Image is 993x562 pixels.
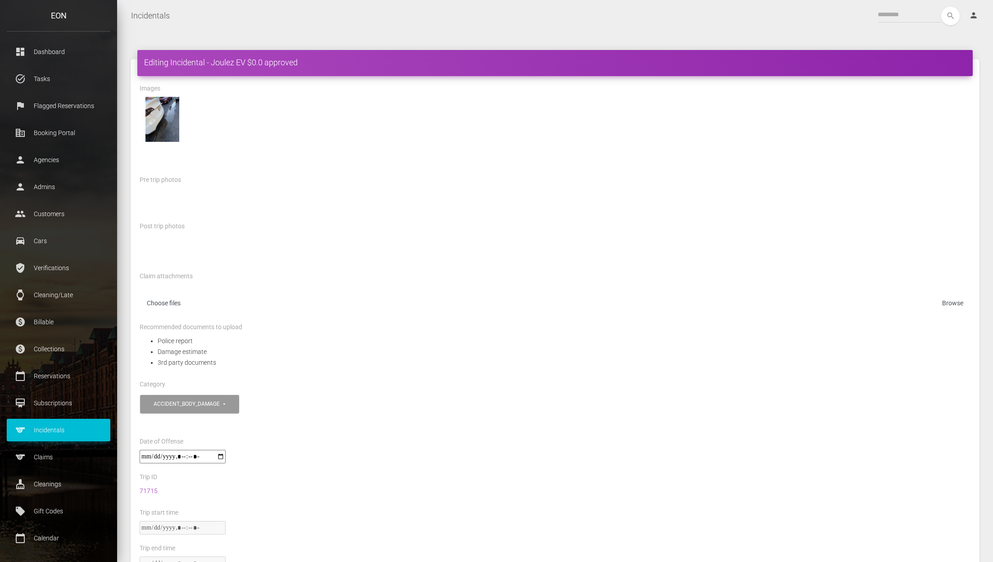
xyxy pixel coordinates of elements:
li: Police report [158,335,970,346]
img: 5ba033fc752b430a8f8bebf03ef1a1e1.jpg [140,97,185,142]
p: Billable [14,315,104,329]
a: local_offer Gift Codes [7,500,110,522]
p: Calendar [14,531,104,545]
a: cleaning_services Cleanings [7,473,110,495]
a: sports Incidentals [7,419,110,441]
a: calendar_today Calendar [7,527,110,549]
a: calendar_today Reservations [7,365,110,387]
a: flag Flagged Reservations [7,95,110,117]
p: Cars [14,234,104,248]
a: 71715 [140,487,158,494]
p: Cleaning/Late [14,288,104,302]
label: Claim attachments [140,272,193,281]
p: Customers [14,207,104,221]
a: verified_user Verifications [7,257,110,279]
a: paid Billable [7,311,110,333]
label: Images [140,84,160,93]
label: Post trip photos [140,222,185,231]
a: task_alt Tasks [7,68,110,90]
a: dashboard Dashboard [7,41,110,63]
p: Tasks [14,72,104,86]
p: Admins [14,180,104,194]
a: card_membership Subscriptions [7,392,110,414]
a: person [962,7,986,25]
p: Gift Codes [14,504,104,518]
p: Dashboard [14,45,104,59]
p: Verifications [14,261,104,275]
p: Flagged Reservations [14,99,104,113]
p: Incidentals [14,423,104,437]
a: paid Collections [7,338,110,360]
button: accident_body_damage [140,395,239,413]
label: Pre trip photos [140,176,181,185]
a: people Customers [7,203,110,225]
a: sports Claims [7,446,110,468]
a: drive_eta Cars [7,230,110,252]
p: Collections [14,342,104,356]
label: Category [140,380,165,389]
label: Recommended documents to upload [140,323,242,332]
li: Damage estimate [158,346,970,357]
p: Agencies [14,153,104,167]
p: Reservations [14,369,104,383]
label: Date of Offense [140,437,183,446]
label: Trip ID [140,473,157,482]
a: Incidentals [131,5,170,27]
a: corporate_fare Booking Portal [7,122,110,144]
a: person Admins [7,176,110,198]
p: Claims [14,450,104,464]
label: Choose files [140,295,970,314]
div: accident_body_damage [154,400,222,408]
li: 3rd party documents [158,357,970,368]
p: Cleanings [14,477,104,491]
p: Subscriptions [14,396,104,410]
h4: Editing Incidental - Joulez EV $0.0 approved [144,57,966,68]
i: person [969,11,978,20]
label: Trip start time [140,508,178,517]
p: Booking Portal [14,126,104,140]
button: search [941,7,960,25]
label: Trip end time [140,544,175,553]
a: watch Cleaning/Late [7,284,110,306]
a: person Agencies [7,149,110,171]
